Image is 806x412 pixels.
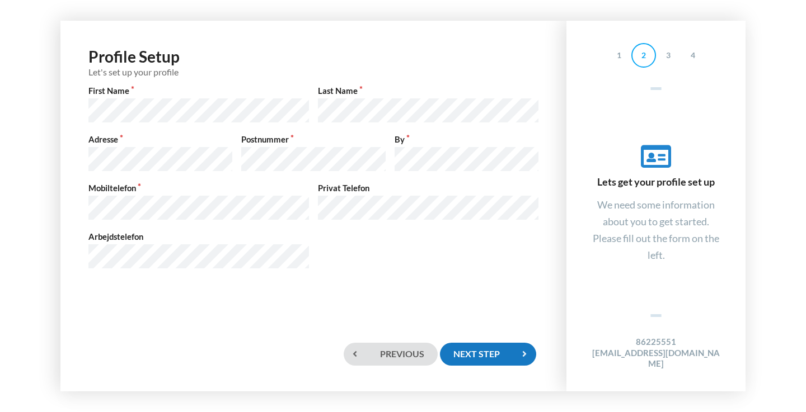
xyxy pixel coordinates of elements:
h4: [EMAIL_ADDRESS][DOMAIN_NAME] [589,348,723,370]
label: Adresse [88,134,232,145]
label: Postnummer [241,134,385,145]
div: Lets get your profile set up [589,141,723,188]
div: 1 [607,43,631,68]
div: 4 [681,43,705,68]
div: Next step [440,343,536,366]
div: Let's set up your profile [88,67,538,77]
div: 2 [631,43,656,68]
div: Previous [344,343,438,366]
label: By [395,134,538,145]
label: Arbejdstelefon [88,231,309,242]
h1: Profile Setup [88,46,538,77]
div: 3 [656,43,681,68]
label: Last Name [318,85,538,96]
label: Privat Telefon [318,182,538,193]
h4: 86225551 [589,337,723,347]
label: First Name [88,85,309,96]
div: We need some information about you to get started. Please fill out the form on the left. [589,196,723,263]
label: Mobiltelefon [88,182,309,193]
